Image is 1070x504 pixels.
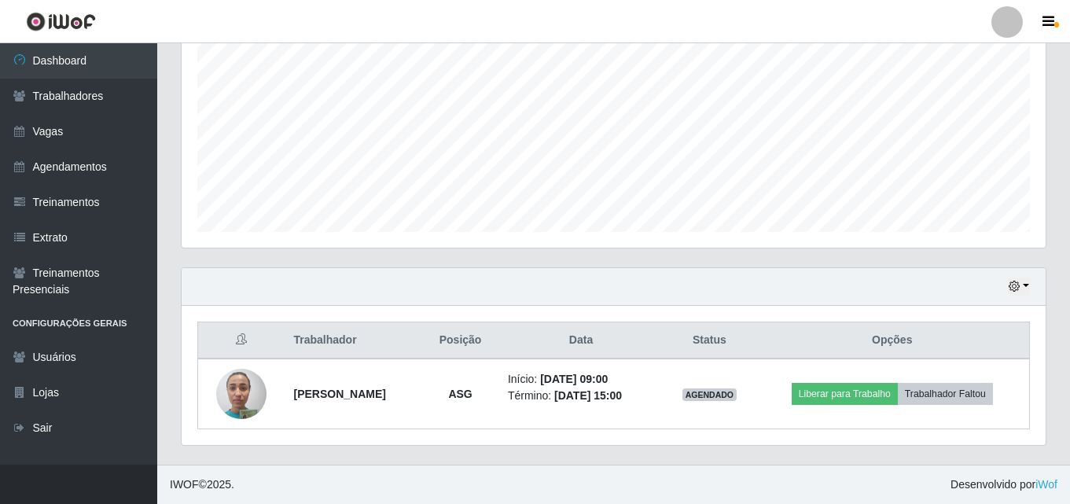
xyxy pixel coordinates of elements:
strong: ASG [448,388,472,400]
strong: [PERSON_NAME] [293,388,385,400]
span: © 2025 . [170,476,234,493]
span: AGENDADO [682,388,737,401]
li: Início: [508,371,654,388]
span: IWOF [170,478,199,491]
th: Trabalhador [284,322,422,359]
li: Término: [508,388,654,404]
a: iWof [1035,478,1057,491]
img: CoreUI Logo [26,12,96,31]
button: Trabalhador Faltou [898,383,993,405]
span: Desenvolvido por [950,476,1057,493]
th: Opções [756,322,1030,359]
time: [DATE] 15:00 [554,389,622,402]
th: Data [498,322,664,359]
th: Status [664,322,755,359]
button: Liberar para Trabalho [792,383,898,405]
th: Posição [422,322,498,359]
img: 1741716286881.jpeg [216,360,267,427]
time: [DATE] 09:00 [540,373,608,385]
